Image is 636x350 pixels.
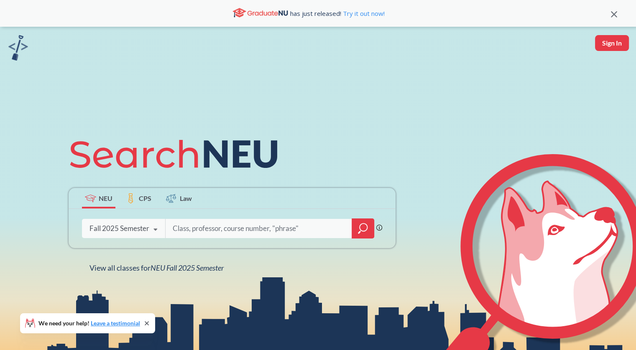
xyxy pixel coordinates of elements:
a: Try it out now! [341,9,385,18]
span: has just released! [290,9,385,18]
span: NEU [99,193,112,203]
a: sandbox logo [8,35,28,63]
input: Class, professor, course number, "phrase" [172,220,346,237]
span: We need your help! [38,320,140,326]
a: Leave a testimonial [91,320,140,327]
span: Law [180,193,192,203]
button: Sign In [595,35,629,51]
div: magnifying glass [352,218,374,238]
img: sandbox logo [8,35,28,61]
span: CPS [139,193,151,203]
span: View all classes for [89,263,224,272]
div: Fall 2025 Semester [89,224,149,233]
svg: magnifying glass [358,223,368,234]
span: NEU Fall 2025 Semester [151,263,224,272]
